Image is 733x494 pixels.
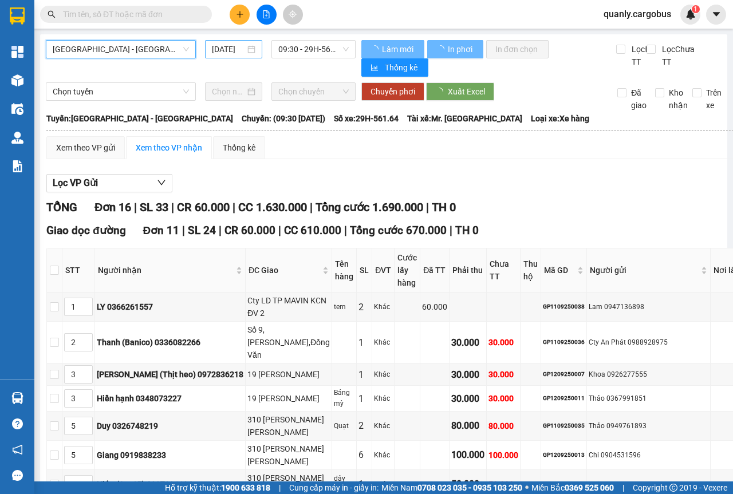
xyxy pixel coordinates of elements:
span: CC 1.630.000 [238,200,307,214]
th: Đã TT [420,248,450,293]
div: 30.000 [451,392,484,406]
img: warehouse-icon [11,392,23,404]
span: CC 610.000 [284,224,341,237]
div: Cty An Phát 0988928975 [589,337,708,348]
div: Giang 0919838233 [97,449,243,461]
td: GP1209250007 [541,363,587,386]
span: | [219,224,222,237]
span: Đơn 16 [94,200,131,214]
div: Khác [374,393,392,404]
div: 1 [358,392,370,406]
th: Chưa TT [487,248,521,293]
button: Xuất Excel [426,82,494,101]
th: Tên hàng [332,248,357,293]
span: Tài xế: Mr. [GEOGRAPHIC_DATA] [407,112,522,125]
div: 1 [358,367,370,382]
th: STT [62,248,95,293]
span: ĐC Giao [249,264,320,276]
th: SL [357,248,372,293]
span: loading [371,45,380,53]
span: | [344,224,347,237]
span: TỔNG [46,200,77,214]
button: bar-chartThống kê [361,58,428,77]
span: SL 33 [140,200,168,214]
div: Xem theo VP gửi [56,141,115,154]
button: Lọc VP Gửi [46,174,172,192]
div: Báng mỳ [334,388,354,409]
button: file-add [257,5,277,25]
span: | [622,481,624,494]
span: Tổng cước 670.000 [350,224,447,237]
span: In phơi [448,43,474,56]
div: 100.000 [451,448,484,462]
span: message [12,470,23,481]
div: Lam 0947136898 [589,302,708,313]
div: 30.000 [488,336,518,349]
th: Cước lấy hàng [395,248,420,293]
div: 310 [PERSON_NAME] [PERSON_NAME] [247,442,330,468]
div: Thanh (Banico) 0336082266 [97,336,243,349]
div: Khác [374,369,392,380]
span: Miền Bắc [531,481,614,494]
div: 1 [358,477,370,491]
input: Tìm tên, số ĐT hoặc mã đơn [63,8,198,21]
span: | [232,200,235,214]
span: | [134,200,137,214]
input: 12/09/2025 [212,43,245,56]
span: caret-down [711,9,722,19]
span: notification [12,444,23,455]
div: 50.000 [488,478,518,491]
div: tem [334,302,354,313]
strong: 0369 525 060 [565,483,614,492]
button: In đơn chọn [486,40,549,58]
div: Khác [374,450,392,461]
span: Chuyến: (09:30 [DATE]) [242,112,325,125]
div: Chi 0904531596 [589,479,708,490]
button: plus [230,5,250,25]
span: | [279,481,281,494]
span: Hà Nội - Phủ Lý [53,41,189,58]
button: aim [283,5,303,25]
span: plus [236,10,244,18]
div: [PERSON_NAME] (Thịt heo) 0972836218 [97,368,243,381]
img: logo-vxr [10,7,25,25]
td: GP1209250011 [541,386,587,412]
div: 30.000 [451,335,484,350]
img: solution-icon [11,160,23,172]
span: search [48,10,56,18]
div: Duy 0326748219 [97,420,243,432]
span: Lọc VP Gửi [53,176,98,190]
div: Thảo 0949761893 [589,421,708,432]
div: 50.000 [451,477,484,491]
span: Thống kê [385,61,419,74]
div: Xem theo VP nhận [136,141,202,154]
span: Người gửi [590,264,699,276]
div: Cuộn [374,479,392,490]
span: | [171,200,174,214]
span: Người nhận [98,264,234,276]
div: Khoa 0926277555 [589,369,708,380]
span: ⚪️ [525,485,529,490]
div: 310 [PERSON_NAME] [PERSON_NAME] [247,413,330,438]
div: Quạt [334,421,354,432]
img: dashboard-icon [11,46,23,58]
span: quanly.cargobus [594,7,680,21]
span: bar-chart [371,64,380,73]
input: Chọn ngày [212,85,245,98]
span: down [157,178,166,187]
span: | [450,224,452,237]
button: Chuyển phơi [361,82,424,101]
img: warehouse-icon [11,74,23,86]
img: warehouse-icon [11,103,23,115]
td: GP1109250036 [541,322,587,363]
img: icon-new-feature [685,9,696,19]
span: CR 60.000 [177,200,230,214]
span: Đơn 11 [143,224,180,237]
div: 2 [358,418,370,433]
b: Tuyến: [GEOGRAPHIC_DATA] - [GEOGRAPHIC_DATA] [46,114,233,123]
span: Lọc Chưa TT [657,43,696,68]
span: loading [435,88,448,96]
span: Xuất Excel [448,85,485,98]
div: Thống kê [223,141,255,154]
div: 30.000 [488,368,518,381]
